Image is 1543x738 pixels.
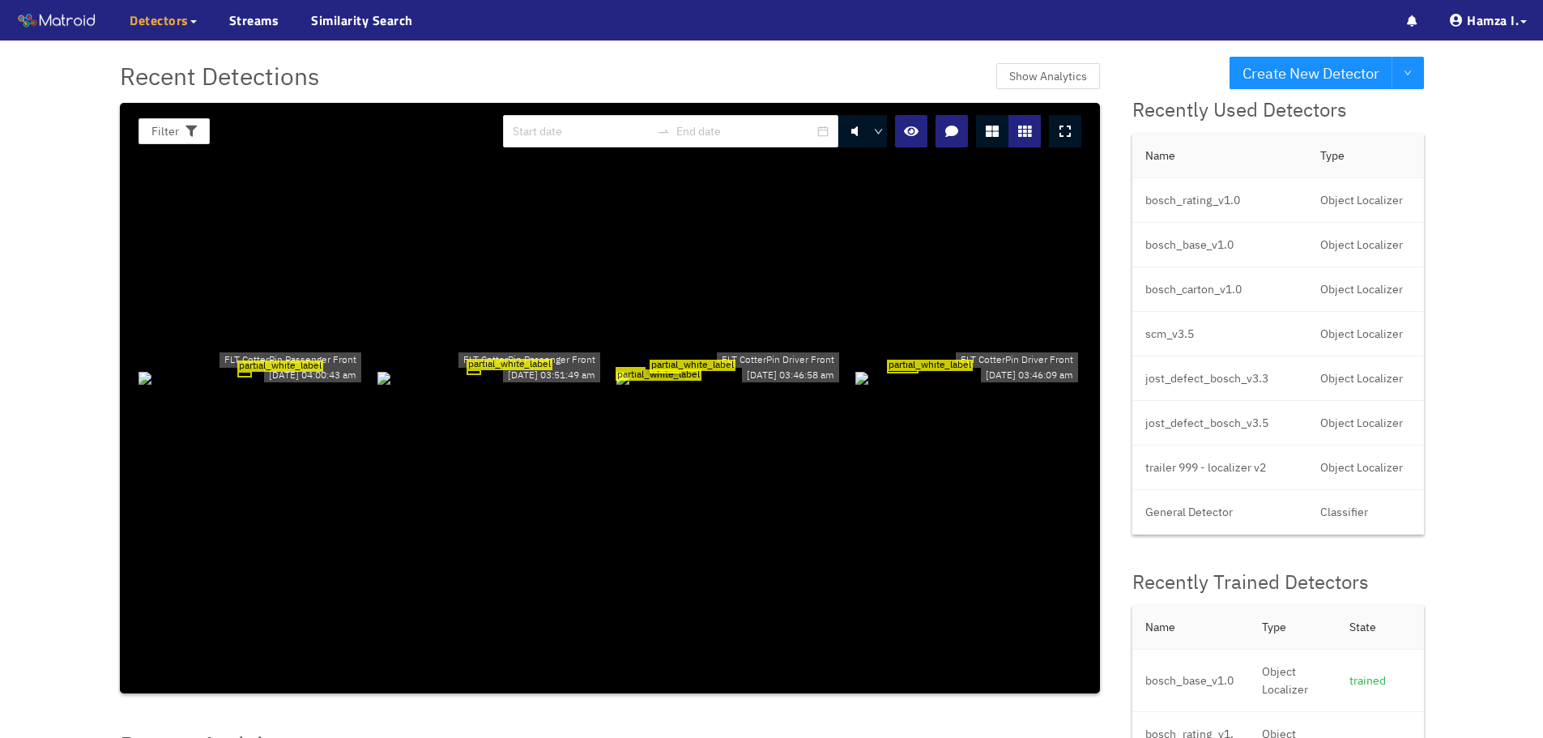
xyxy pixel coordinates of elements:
[1349,672,1411,689] div: trained
[616,369,701,381] span: partial_white_label
[1132,267,1307,312] td: bosch_carton_v1.0
[956,352,1078,368] div: FLT CotterPin Driver Front
[1132,95,1424,126] div: Recently Used Detectors
[220,352,361,368] div: FLT CotterPin Passenger Front
[503,368,600,383] div: [DATE] 03:51:49 am
[887,360,973,371] span: partial_white_label
[1132,178,1307,223] td: bosch_rating_v1.0
[130,11,189,30] span: Detectors
[264,368,361,383] div: [DATE] 04:00:43 am
[1132,134,1307,178] th: Name
[1249,605,1336,650] th: Type
[120,57,320,95] span: Recent Detections
[1307,446,1424,490] td: Object Localizer
[996,63,1100,89] button: Show Analytics
[139,118,210,144] button: Filter
[657,125,670,138] span: to
[1132,446,1307,490] td: trailer 999 - localizer v2
[1336,605,1424,650] th: State
[237,360,323,372] span: partial_white_label
[1132,650,1249,712] td: bosch_base_v1.0
[1132,490,1307,535] td: General Detector
[657,125,670,138] span: swap-right
[1242,62,1379,85] span: Create New Detector
[1132,312,1307,356] td: scm_v3.5
[1307,178,1424,223] td: Object Localizer
[1249,650,1336,712] td: Object Localizer
[1307,312,1424,356] td: Object Localizer
[1404,69,1412,79] span: down
[676,122,814,140] input: End date
[650,360,735,371] span: partial_white_label
[513,122,650,140] input: Start date
[717,352,839,368] div: FLT CotterPin Driver Front
[16,9,97,33] img: Matroid logo
[467,359,552,370] span: partial_white_label
[1307,490,1424,535] td: Classifier
[1009,67,1087,85] span: Show Analytics
[874,127,884,137] span: down
[1307,223,1424,267] td: Object Localizer
[981,368,1078,383] div: [DATE] 03:46:09 am
[1307,267,1424,312] td: Object Localizer
[1307,134,1424,178] th: Type
[1307,401,1424,446] td: Object Localizer
[311,11,413,30] a: Similarity Search
[458,352,600,368] div: FLT CotterPin Passenger Front
[1132,401,1307,446] td: jost_defect_bosch_v3.5
[1132,223,1307,267] td: bosch_base_v1.0
[151,122,179,140] span: Filter
[1467,11,1519,30] span: Hamza I.
[1132,567,1424,598] div: Recently Trained Detectors
[1132,605,1249,650] th: Name
[1132,356,1307,401] td: jost_defect_bosch_v3.3
[1230,57,1392,89] button: Create New Detector
[229,11,279,30] a: Streams
[1392,57,1424,89] button: down
[742,368,839,383] div: [DATE] 03:46:58 am
[1307,356,1424,401] td: Object Localizer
